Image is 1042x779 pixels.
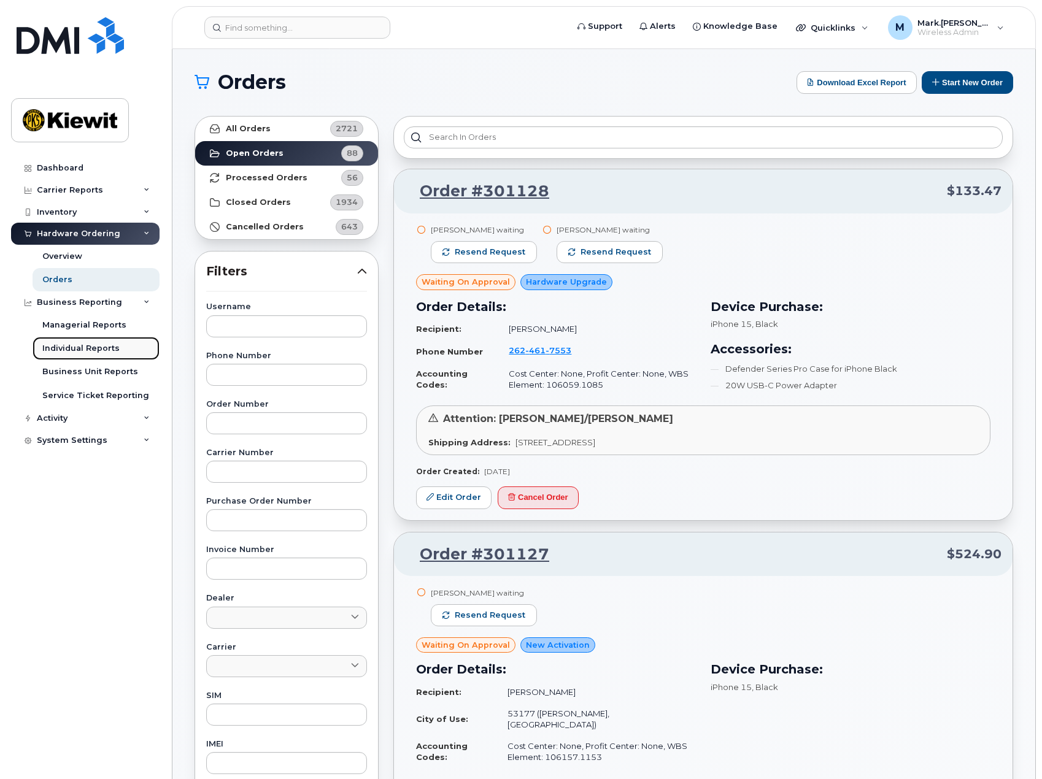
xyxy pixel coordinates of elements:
strong: All Orders [226,124,271,134]
label: Invoice Number [206,546,367,554]
a: Order #301128 [405,180,549,202]
span: New Activation [526,639,590,651]
h3: Order Details: [416,660,696,678]
span: [STREET_ADDRESS] [515,437,595,447]
label: Order Number [206,401,367,409]
span: [DATE] [484,467,510,476]
iframe: Messenger Launcher [989,726,1033,770]
span: 56 [347,172,358,183]
a: Edit Order [416,486,492,509]
span: Waiting On Approval [422,639,510,651]
h3: Order Details: [416,297,696,316]
h3: Accessories: [711,340,990,358]
button: Resend request [557,241,663,263]
span: , Black [752,682,778,692]
span: Waiting On Approval [422,276,510,288]
label: IMEI [206,740,367,748]
label: Purchase Order Number [206,497,367,505]
button: Download Excel Report [797,71,917,94]
button: Start New Order [922,71,1013,94]
label: Carrier [206,643,367,651]
h3: Device Purchase: [711,297,990,316]
strong: Cancelled Orders [226,222,304,232]
strong: Accounting Codes: [416,741,468,762]
a: Cancelled Orders643 [195,215,378,239]
div: [PERSON_NAME] waiting [557,224,663,235]
span: iPhone 15 [711,319,752,329]
span: Attention: [PERSON_NAME]/[PERSON_NAME] [443,413,673,424]
strong: Accounting Codes: [416,369,468,390]
div: [PERSON_NAME] waiting [431,224,537,235]
span: Resend request [581,247,651,258]
button: Resend request [431,604,537,626]
label: SIM [206,692,367,700]
strong: Recipient: [416,687,461,697]
span: 643 [341,221,358,232]
strong: Recipient: [416,324,461,334]
div: [PERSON_NAME] waiting [431,588,537,598]
span: $133.47 [947,182,1001,200]
a: Processed Orders56 [195,166,378,190]
span: , Black [752,319,778,329]
span: Orders [218,73,286,91]
td: 53177 ([PERSON_NAME], [GEOGRAPHIC_DATA]) [496,703,696,735]
button: Cancel Order [498,486,579,509]
strong: Shipping Address: [428,437,511,447]
input: Search in orders [404,126,1003,148]
button: Resend request [431,241,537,263]
strong: City of Use: [416,714,468,724]
span: Resend request [455,610,525,621]
li: Defender Series Pro Case for iPhone Black [711,363,990,375]
span: 461 [525,345,546,355]
li: 20W USB-C Power Adapter [711,380,990,391]
strong: Open Orders [226,148,284,158]
span: iPhone 15 [711,682,752,692]
span: Filters [206,263,357,280]
label: Phone Number [206,352,367,360]
a: Order #301127 [405,543,549,566]
label: Dealer [206,594,367,602]
td: Cost Center: None, Profit Center: None, WBS Element: 106059.1085 [498,363,696,396]
a: Closed Orders1934 [195,190,378,215]
span: $524.90 [947,545,1001,563]
td: [PERSON_NAME] [496,681,696,703]
span: 1934 [336,196,358,208]
strong: Order Created: [416,467,479,476]
span: Hardware Upgrade [526,276,607,288]
h3: Device Purchase: [711,660,990,678]
a: Open Orders88 [195,141,378,166]
span: 7553 [546,345,571,355]
a: 2624617553 [509,345,586,355]
strong: Closed Orders [226,198,291,207]
a: All Orders2721 [195,117,378,141]
span: Resend request [455,247,525,258]
td: [PERSON_NAME] [498,318,696,340]
label: Username [206,303,367,311]
label: Carrier Number [206,449,367,457]
span: 88 [347,147,358,159]
strong: Processed Orders [226,173,307,183]
span: 2721 [336,123,358,134]
td: Cost Center: None, Profit Center: None, WBS Element: 106157.1153 [496,735,696,768]
span: 262 [509,345,571,355]
strong: Phone Number [416,347,483,356]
